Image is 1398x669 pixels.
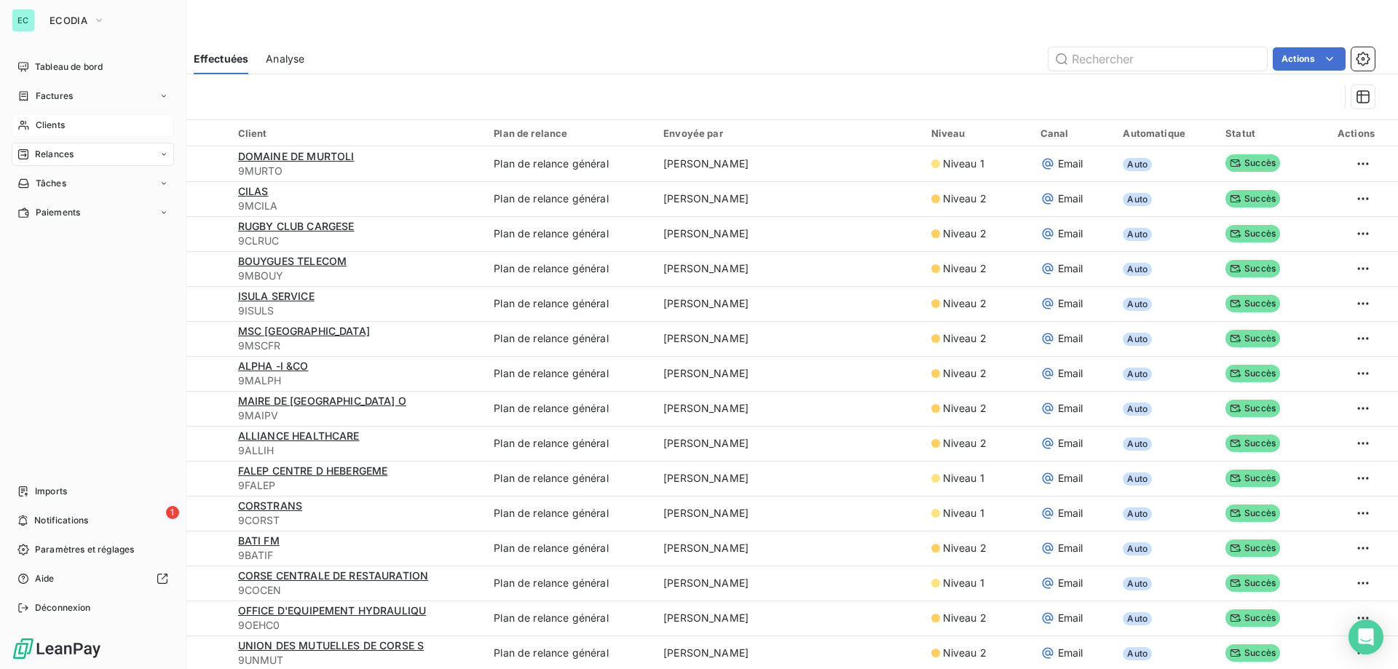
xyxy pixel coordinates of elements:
[238,395,406,407] span: MAIRE DE [GEOGRAPHIC_DATA] O
[36,119,65,132] span: Clients
[655,426,923,461] td: [PERSON_NAME]
[238,185,269,197] span: CILAS
[494,127,646,139] div: Plan de relance
[36,90,73,103] span: Factures
[1123,472,1152,486] span: Auto
[238,583,477,598] span: 9COCEN
[655,531,923,566] td: [PERSON_NAME]
[943,611,987,625] span: Niveau 2
[1273,47,1346,71] button: Actions
[1225,330,1280,347] span: Succès
[1123,298,1152,311] span: Auto
[485,216,655,251] td: Plan de relance général
[655,181,923,216] td: [PERSON_NAME]
[238,127,267,139] span: Client
[1225,260,1280,277] span: Succès
[485,391,655,426] td: Plan de relance général
[238,639,424,652] span: UNION DES MUTUELLES DE CORSE S
[943,471,984,486] span: Niveau 1
[1058,401,1083,416] span: Email
[1040,127,1106,139] div: Canal
[1123,612,1152,625] span: Auto
[1225,154,1280,172] span: Succès
[485,356,655,391] td: Plan de relance général
[931,127,1023,139] div: Niveau
[1123,193,1152,206] span: Auto
[1058,576,1083,590] span: Email
[1225,400,1280,417] span: Succès
[12,9,35,32] div: EC
[238,548,477,563] span: 9BATIF
[655,251,923,286] td: [PERSON_NAME]
[238,304,477,318] span: 9ISULS
[943,646,987,660] span: Niveau 2
[238,164,477,178] span: 9MURTO
[238,325,370,337] span: MSC [GEOGRAPHIC_DATA]
[1058,157,1083,171] span: Email
[1225,609,1280,627] span: Succès
[36,177,66,190] span: Tâches
[1058,611,1083,625] span: Email
[1318,127,1375,139] div: Actions
[1058,541,1083,555] span: Email
[485,566,655,601] td: Plan de relance général
[943,576,984,590] span: Niveau 1
[485,601,655,636] td: Plan de relance général
[1048,47,1267,71] input: Rechercher
[655,286,923,321] td: [PERSON_NAME]
[943,331,987,346] span: Niveau 2
[238,408,477,423] span: 9MAIPV
[1225,127,1300,139] div: Statut
[35,543,134,556] span: Paramètres et réglages
[943,541,987,555] span: Niveau 2
[655,461,923,496] td: [PERSON_NAME]
[238,534,280,547] span: BATI FM
[943,226,987,241] span: Niveau 2
[943,401,987,416] span: Niveau 2
[943,506,984,520] span: Niveau 1
[655,566,923,601] td: [PERSON_NAME]
[943,296,987,311] span: Niveau 2
[1225,574,1280,592] span: Succès
[266,52,304,66] span: Analyse
[238,339,477,353] span: 9MSCFR
[943,191,987,206] span: Niveau 2
[1058,366,1083,381] span: Email
[238,150,355,162] span: DOMAINE DE MURTOLI
[485,146,655,181] td: Plan de relance général
[943,157,984,171] span: Niveau 1
[943,261,987,276] span: Niveau 2
[1058,226,1083,241] span: Email
[1225,435,1280,452] span: Succès
[238,499,302,512] span: CORSTRANS
[35,485,67,498] span: Imports
[50,15,87,26] span: ECODIA
[238,360,309,372] span: ALPHA -I &CO
[238,290,315,302] span: ISULA SERVICE
[1225,190,1280,207] span: Succès
[485,496,655,531] td: Plan de relance général
[485,251,655,286] td: Plan de relance général
[238,443,477,458] span: 9ALLIH
[655,496,923,531] td: [PERSON_NAME]
[485,426,655,461] td: Plan de relance général
[1123,577,1152,590] span: Auto
[1058,331,1083,346] span: Email
[1058,296,1083,311] span: Email
[1123,127,1208,139] div: Automatique
[1225,470,1280,487] span: Succès
[1058,436,1083,451] span: Email
[1123,368,1152,381] span: Auto
[485,321,655,356] td: Plan de relance général
[1058,506,1083,520] span: Email
[35,60,103,74] span: Tableau de bord
[1123,158,1152,171] span: Auto
[238,604,427,617] span: OFFICE D'EQUIPEMENT HYDRAULIQU
[238,653,477,668] span: 9UNMUT
[663,127,914,139] div: Envoyée par
[238,269,477,283] span: 9MBOUY
[655,356,923,391] td: [PERSON_NAME]
[238,234,477,248] span: 9CLRUC
[1225,644,1280,662] span: Succès
[238,429,360,442] span: ALLIANCE HEALTHCARE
